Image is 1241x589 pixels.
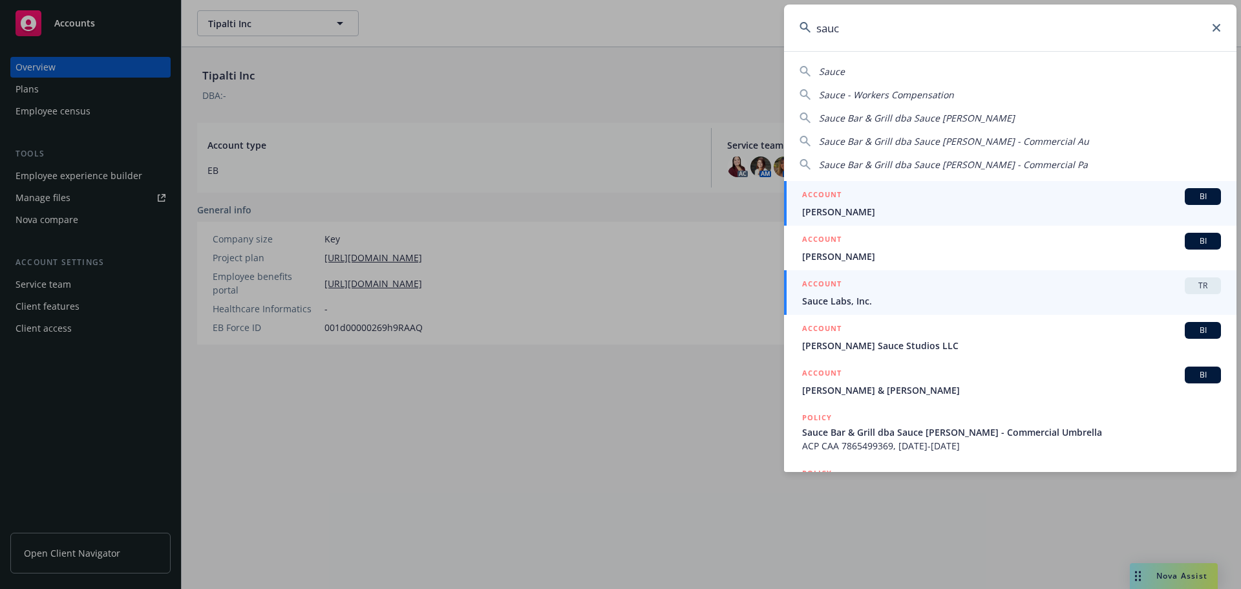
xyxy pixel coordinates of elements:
[802,467,832,480] h5: POLICY
[784,5,1236,51] input: Search...
[819,65,845,78] span: Sauce
[802,439,1221,453] span: ACP CAA 7865499369, [DATE]-[DATE]
[784,270,1236,315] a: ACCOUNTTRSauce Labs, Inc.
[802,188,842,204] h5: ACCOUNT
[784,404,1236,460] a: POLICYSauce Bar & Grill dba Sauce [PERSON_NAME] - Commercial UmbrellaACP CAA 7865499369, [DATE]-[...
[819,158,1088,171] span: Sauce Bar & Grill dba Sauce [PERSON_NAME] - Commercial Pa
[802,294,1221,308] span: Sauce Labs, Inc.
[819,89,954,101] span: Sauce - Workers Compensation
[802,250,1221,263] span: [PERSON_NAME]
[1190,280,1216,292] span: TR
[784,181,1236,226] a: ACCOUNTBI[PERSON_NAME]
[784,226,1236,270] a: ACCOUNTBI[PERSON_NAME]
[1190,369,1216,381] span: BI
[784,359,1236,404] a: ACCOUNTBI[PERSON_NAME] & [PERSON_NAME]
[802,233,842,248] h5: ACCOUNT
[802,425,1221,439] span: Sauce Bar & Grill dba Sauce [PERSON_NAME] - Commercial Umbrella
[802,367,842,382] h5: ACCOUNT
[1190,325,1216,336] span: BI
[784,460,1236,515] a: POLICY
[819,135,1089,147] span: Sauce Bar & Grill dba Sauce [PERSON_NAME] - Commercial Au
[802,339,1221,352] span: [PERSON_NAME] Sauce Studios LLC
[802,205,1221,219] span: [PERSON_NAME]
[802,383,1221,397] span: [PERSON_NAME] & [PERSON_NAME]
[784,315,1236,359] a: ACCOUNTBI[PERSON_NAME] Sauce Studios LLC
[802,277,842,293] h5: ACCOUNT
[1190,235,1216,247] span: BI
[1190,191,1216,202] span: BI
[802,322,842,337] h5: ACCOUNT
[819,112,1015,124] span: Sauce Bar & Grill dba Sauce [PERSON_NAME]
[802,411,832,424] h5: POLICY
